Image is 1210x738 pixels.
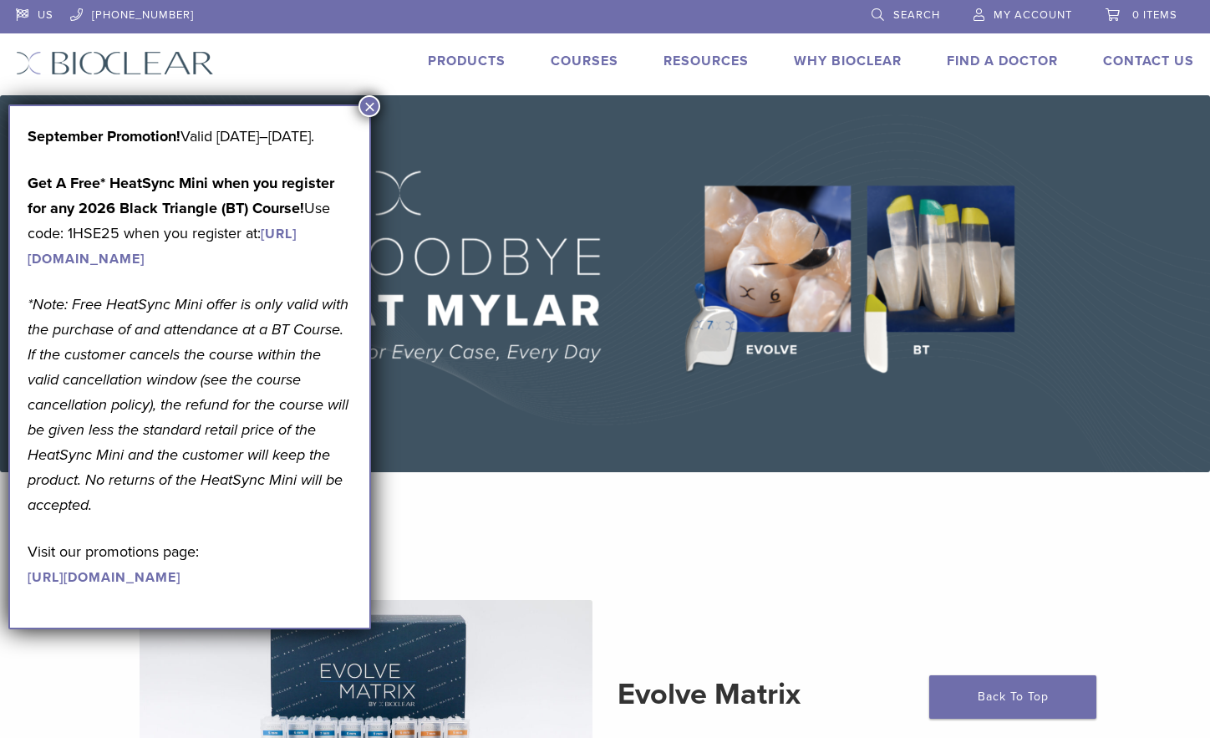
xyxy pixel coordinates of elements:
[28,226,297,267] a: [URL][DOMAIN_NAME]
[428,53,506,69] a: Products
[28,295,348,514] em: *Note: Free HeatSync Mini offer is only valid with the purchase of and attendance at a BT Course....
[551,53,618,69] a: Courses
[618,674,1071,715] h2: Evolve Matrix
[28,539,352,589] p: Visit our promotions page:
[28,174,334,217] strong: Get A Free* HeatSync Mini when you register for any 2026 Black Triangle (BT) Course!
[994,8,1072,22] span: My Account
[28,124,352,149] p: Valid [DATE]–[DATE].
[893,8,940,22] span: Search
[28,127,180,145] b: September Promotion!
[358,95,380,117] button: Close
[1103,53,1194,69] a: Contact Us
[1132,8,1177,22] span: 0 items
[16,51,214,75] img: Bioclear
[28,171,352,271] p: Use code: 1HSE25 when you register at:
[794,53,902,69] a: Why Bioclear
[947,53,1058,69] a: Find A Doctor
[28,569,180,586] a: [URL][DOMAIN_NAME]
[929,675,1096,719] a: Back To Top
[663,53,749,69] a: Resources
